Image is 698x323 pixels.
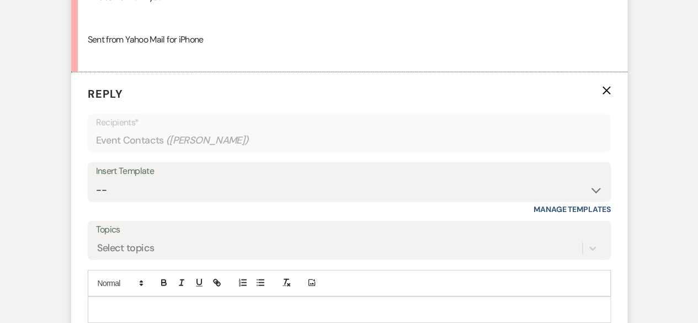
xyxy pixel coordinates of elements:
label: Topics [96,222,603,238]
div: Select topics [97,241,154,256]
p: Recipients* [96,115,603,130]
div: Event Contacts [96,130,603,151]
span: ( [PERSON_NAME] ) [166,133,249,148]
div: Insert Template [96,163,603,179]
a: Manage Templates [534,204,611,214]
span: Reply [88,87,123,101]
